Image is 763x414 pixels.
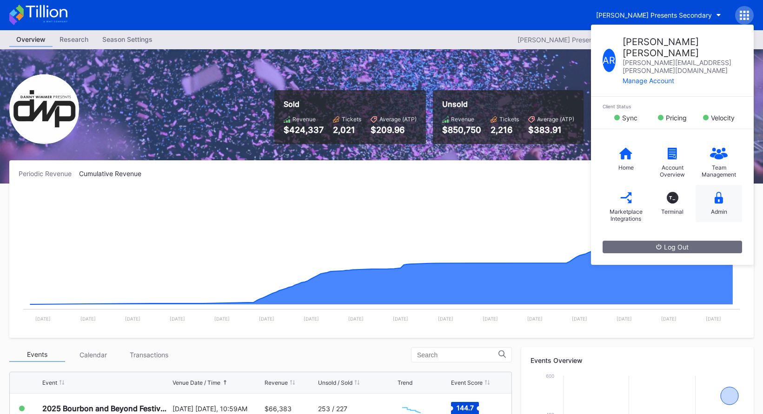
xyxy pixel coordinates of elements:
[531,356,744,364] div: Events Overview
[661,316,677,322] text: [DATE]
[318,379,352,386] div: Unsold / Sold
[9,33,53,47] a: Overview
[456,404,473,412] text: 144.7
[42,404,170,413] div: 2025 Bourbon and Beyond Festival - 4 Day Pass (9/11 - 9/14) ([PERSON_NAME], [PERSON_NAME], [PERSO...
[537,116,574,123] div: Average (ATP)
[618,164,634,171] div: Home
[654,164,691,178] div: Account Overview
[371,125,417,135] div: $209.96
[603,241,742,253] button: Log Out
[656,243,689,251] div: Log Out
[284,125,324,135] div: $424,337
[65,348,121,362] div: Calendar
[292,116,316,123] div: Revenue
[700,164,737,178] div: Team Management
[393,316,408,322] text: [DATE]
[603,104,742,109] div: Client Status
[304,316,319,322] text: [DATE]
[438,316,453,322] text: [DATE]
[483,316,498,322] text: [DATE]
[333,125,361,135] div: 2,021
[95,33,159,47] a: Season Settings
[173,379,220,386] div: Venue Date / Time
[9,74,79,144] img: Danny_Wimmer_Presents_Secondary.png
[265,379,288,386] div: Revenue
[451,379,483,386] div: Event Score
[19,189,744,329] svg: Chart title
[442,125,481,135] div: $850,750
[348,316,364,322] text: [DATE]
[53,33,95,47] a: Research
[596,11,712,19] div: [PERSON_NAME] Presents Secondary
[53,33,95,46] div: Research
[379,116,417,123] div: Average (ATP)
[528,125,574,135] div: $383.91
[666,114,687,122] div: Pricing
[527,316,543,322] text: [DATE]
[35,316,51,322] text: [DATE]
[513,33,665,46] button: [PERSON_NAME] Presents Secondary 2025
[518,36,651,44] div: [PERSON_NAME] Presents Secondary 2025
[491,125,519,135] div: 2,216
[667,192,678,204] div: T_
[259,316,274,322] text: [DATE]
[9,348,65,362] div: Events
[603,49,616,72] div: A R
[617,316,632,322] text: [DATE]
[442,99,574,109] div: Unsold
[572,316,587,322] text: [DATE]
[80,316,96,322] text: [DATE]
[499,116,519,123] div: Tickets
[284,99,417,109] div: Sold
[42,379,57,386] div: Event
[95,33,159,46] div: Season Settings
[214,316,230,322] text: [DATE]
[623,59,742,74] div: [PERSON_NAME][EMAIL_ADDRESS][PERSON_NAME][DOMAIN_NAME]
[19,170,79,177] div: Periodic Revenue
[711,208,727,215] div: Admin
[451,116,474,123] div: Revenue
[125,316,140,322] text: [DATE]
[318,405,347,413] div: 253 / 227
[173,405,262,413] div: [DATE] [DATE], 10:59AM
[546,373,554,379] text: 600
[623,77,742,85] div: Manage Account
[622,114,637,122] div: Sync
[79,170,149,177] div: Cumulative Revenue
[170,316,185,322] text: [DATE]
[623,36,742,59] div: [PERSON_NAME] [PERSON_NAME]
[265,405,292,413] div: $66,383
[706,316,721,322] text: [DATE]
[417,351,498,359] input: Search
[398,379,412,386] div: Trend
[121,348,177,362] div: Transactions
[607,208,644,222] div: Marketplace Integrations
[589,7,728,24] button: [PERSON_NAME] Presents Secondary
[342,116,361,123] div: Tickets
[711,114,735,122] div: Velocity
[661,208,683,215] div: Terminal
